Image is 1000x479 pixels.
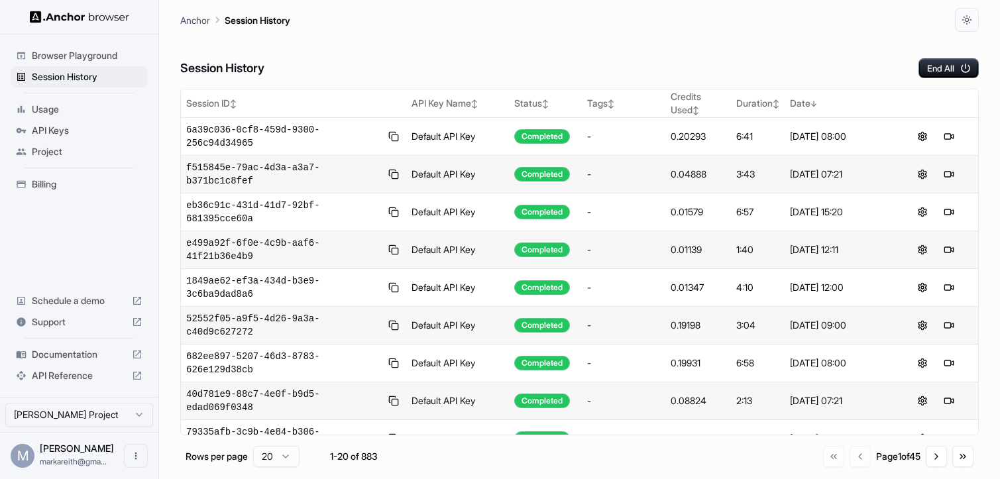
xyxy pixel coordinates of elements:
div: Completed [514,356,570,370]
span: ↕ [230,99,237,109]
div: Session ID [186,97,401,110]
span: Project [32,145,142,158]
div: Completed [514,167,570,182]
div: 0.01544 [671,432,726,445]
div: 6:57 [736,205,779,219]
span: 682ee897-5207-46d3-8783-626e129d38cb [186,350,380,376]
div: Status [514,97,577,110]
div: 1-20 of 883 [321,450,387,463]
div: Usage [11,99,148,120]
div: 0.01139 [671,243,726,256]
div: Project [11,141,148,162]
div: [DATE] 15:20 [790,205,889,219]
td: Default API Key [406,345,509,382]
div: Completed [514,205,570,219]
div: 6:58 [736,356,779,370]
div: - [587,356,660,370]
div: Completed [514,242,570,257]
span: eb36c91c-431d-41d7-92bf-681395cce60a [186,199,380,225]
span: ↕ [542,99,549,109]
div: 0.20293 [671,130,726,143]
td: Default API Key [406,118,509,156]
div: Completed [514,280,570,295]
div: - [587,168,660,181]
span: Usage [32,103,142,116]
p: Anchor [180,13,210,27]
div: Session History [11,66,148,87]
div: Duration [736,97,779,110]
div: M [11,444,34,468]
td: Default API Key [406,193,509,231]
div: 0.19198 [671,319,726,332]
div: 6:32 [736,432,779,445]
span: 1849ae62-ef3a-434d-b3e9-3c6ba9dad8a6 [186,274,380,301]
div: - [587,394,660,407]
div: 3:04 [736,319,779,332]
div: - [587,130,660,143]
span: ↕ [773,99,779,109]
div: [DATE] 12:11 [790,243,889,256]
td: Default API Key [406,156,509,193]
span: Support [32,315,127,329]
div: 0.08824 [671,394,726,407]
div: 6:41 [736,130,779,143]
span: ↓ [810,99,817,109]
div: [DATE] 09:00 [790,319,889,332]
td: Default API Key [406,307,509,345]
span: Mark Reith [40,443,114,454]
div: 1:40 [736,243,779,256]
div: - [587,281,660,294]
button: End All [918,58,979,78]
span: Browser Playground [32,49,142,62]
div: - [587,205,660,219]
span: f515845e-79ac-4d3a-a3a7-b371bc1c8fef [186,161,380,187]
div: Billing [11,174,148,195]
div: 0.19931 [671,356,726,370]
span: API Keys [32,124,142,137]
h6: Session History [180,59,264,78]
div: [DATE] 07:21 [790,394,889,407]
div: - [587,243,660,256]
td: Default API Key [406,420,509,458]
div: [DATE] 15:20 [790,432,889,445]
span: 6a39c036-0cf8-459d-9300-256c94d34965 [186,123,380,150]
div: 2:13 [736,394,779,407]
div: Completed [514,129,570,144]
div: [DATE] 07:21 [790,168,889,181]
td: Default API Key [406,269,509,307]
img: Anchor Logo [30,11,129,23]
div: - [587,432,660,445]
div: 0.04888 [671,168,726,181]
div: Date [790,97,889,110]
p: Rows per page [186,450,248,463]
div: - [587,319,660,332]
div: API Reference [11,365,148,386]
span: e499a92f-6f0e-4c9b-aaf6-41f21b36e4b9 [186,237,380,263]
div: API Key Name [412,97,504,110]
div: 0.01579 [671,205,726,219]
div: [DATE] 12:00 [790,281,889,294]
div: 3:43 [736,168,779,181]
div: [DATE] 08:00 [790,356,889,370]
span: ↕ [693,105,699,115]
span: Documentation [32,348,127,361]
span: ↕ [471,99,478,109]
div: Tags [587,97,660,110]
div: 0.01347 [671,281,726,294]
span: Billing [32,178,142,191]
span: Schedule a demo [32,294,127,307]
div: 4:10 [736,281,779,294]
div: Documentation [11,344,148,365]
div: Support [11,311,148,333]
div: Completed [514,394,570,408]
div: Browser Playground [11,45,148,66]
p: Session History [225,13,290,27]
div: API Keys [11,120,148,141]
div: Schedule a demo [11,290,148,311]
button: Open menu [124,444,148,468]
nav: breadcrumb [180,13,290,27]
span: 79335afb-3c9b-4e84-b306-765039e25e34 [186,425,380,452]
span: 52552f05-a9f5-4d26-9a3a-c40d9c627272 [186,312,380,339]
div: Page 1 of 45 [876,450,920,463]
td: Default API Key [406,382,509,420]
